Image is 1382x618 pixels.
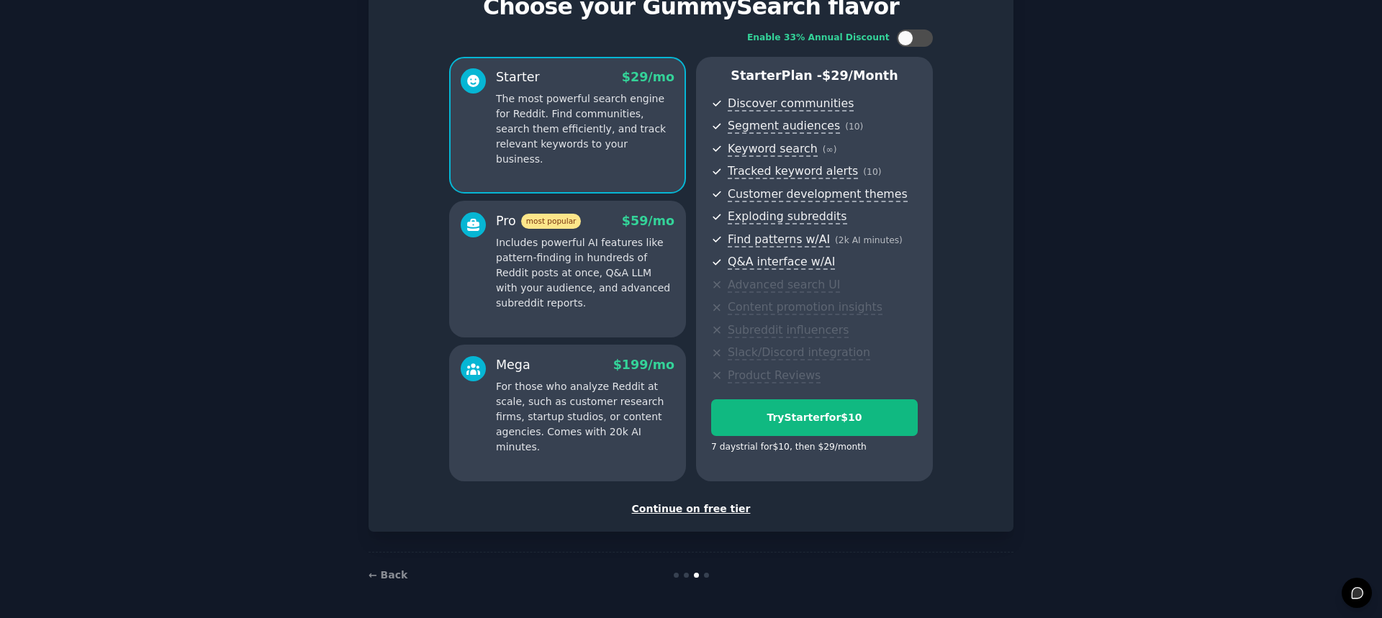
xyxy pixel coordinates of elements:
div: Mega [496,356,530,374]
div: Pro [496,212,581,230]
span: $ 59 /mo [622,214,674,228]
span: Tracked keyword alerts [728,164,858,179]
span: Product Reviews [728,368,821,383]
span: ( 10 ) [845,122,863,132]
p: The most powerful search engine for Reddit. Find communities, search them efficiently, and track ... [496,91,674,167]
span: $ 29 /mo [622,70,674,84]
p: Starter Plan - [711,67,918,85]
span: ( 2k AI minutes ) [835,235,903,245]
span: Keyword search [728,142,818,157]
span: Discover communities [728,96,854,112]
span: Exploding subreddits [728,209,846,224]
span: Q&A interface w/AI [728,255,835,270]
p: Includes powerful AI features like pattern-finding in hundreds of Reddit posts at once, Q&A LLM w... [496,235,674,311]
div: 7 days trial for $10 , then $ 29 /month [711,441,867,454]
div: Enable 33% Annual Discount [747,32,890,45]
span: Subreddit influencers [728,323,849,338]
span: Content promotion insights [728,300,882,315]
span: Find patterns w/AI [728,232,830,247]
span: Slack/Discord integration [728,345,870,360]
div: Starter [496,68,540,86]
span: Segment audiences [728,119,840,134]
span: most popular [521,214,582,229]
p: For those who analyze Reddit at scale, such as customer research firms, startup studios, or conte... [496,379,674,455]
span: $ 29 /month [822,68,898,83]
span: ( ∞ ) [823,145,837,155]
span: $ 199 /mo [613,358,674,372]
span: Customer development themes [728,187,908,202]
a: ← Back [369,569,407,581]
span: Advanced search UI [728,278,840,293]
div: Continue on free tier [384,501,998,517]
div: Try Starter for $10 [712,410,917,425]
button: TryStarterfor$10 [711,399,918,436]
span: ( 10 ) [863,167,881,177]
